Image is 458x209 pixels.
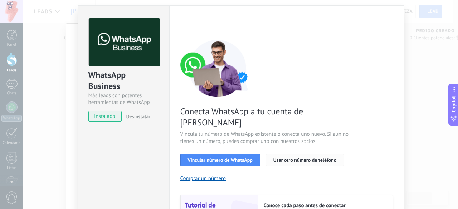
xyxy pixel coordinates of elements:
span: Copilot [450,96,457,112]
span: Desinstalar [126,113,150,120]
button: Vincular número de WhatsApp [180,154,260,166]
button: Desinstalar [123,111,150,122]
button: Usar otro número de teléfono [266,154,344,166]
img: logo_main.png [89,18,160,66]
img: connect number [180,40,255,97]
span: Vincular número de WhatsApp [188,158,253,163]
div: Más leads con potentes herramientas de WhatsApp [88,92,159,106]
span: Conecta WhatsApp a tu cuenta de [PERSON_NAME] [180,106,351,128]
button: Comprar un número [180,175,226,182]
span: Usar otro número de teléfono [273,158,336,163]
h2: Conoce cada paso antes de conectar [264,202,385,209]
span: instalado [89,111,121,122]
span: Vincula tu número de WhatsApp existente o conecta uno nuevo. Si aún no tienes un número, puedes c... [180,131,351,145]
div: WhatsApp Business [88,69,159,92]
